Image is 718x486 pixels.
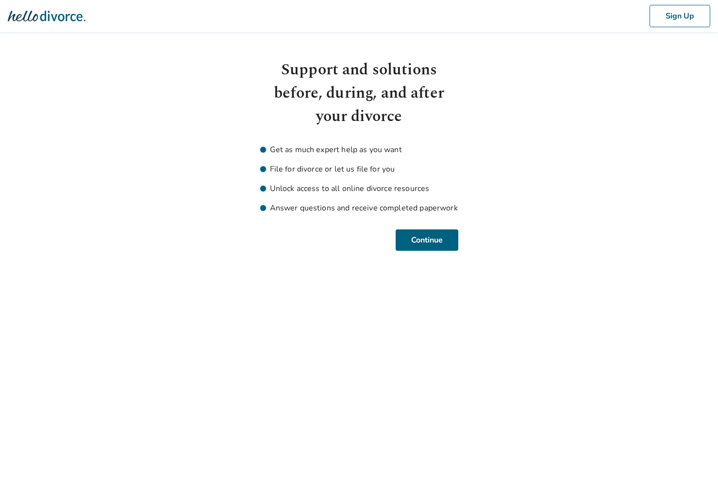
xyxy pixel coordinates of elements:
li: Get as much expert help as you want [260,144,458,156]
li: Answer questions and receive completed paperwork [260,202,458,214]
li: File for divorce or let us file for you [260,163,458,175]
li: Unlock access to all online divorce resources [260,183,458,194]
button: Continue [396,229,458,251]
button: Sign Up [650,5,710,27]
h1: Support and solutions before, during, and after your divorce [260,58,458,128]
img: Hello Divorce Logo [8,6,85,26]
